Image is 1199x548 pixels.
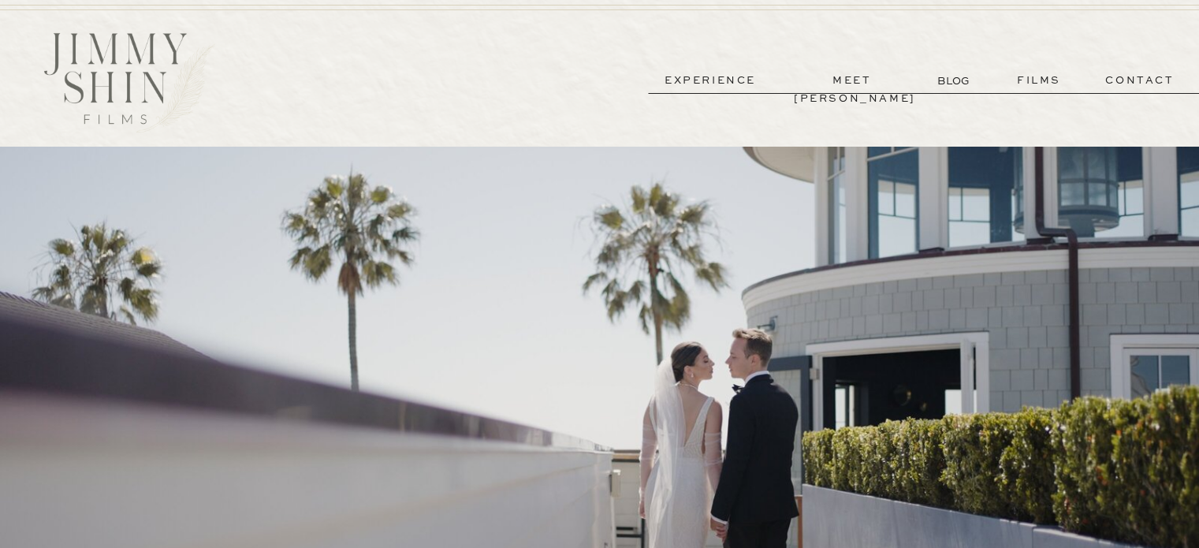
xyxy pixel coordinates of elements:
[652,72,769,90] a: experience
[794,72,910,90] a: meet [PERSON_NAME]
[937,73,973,89] a: BLOG
[1000,72,1078,90] a: films
[1083,72,1197,90] a: contact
